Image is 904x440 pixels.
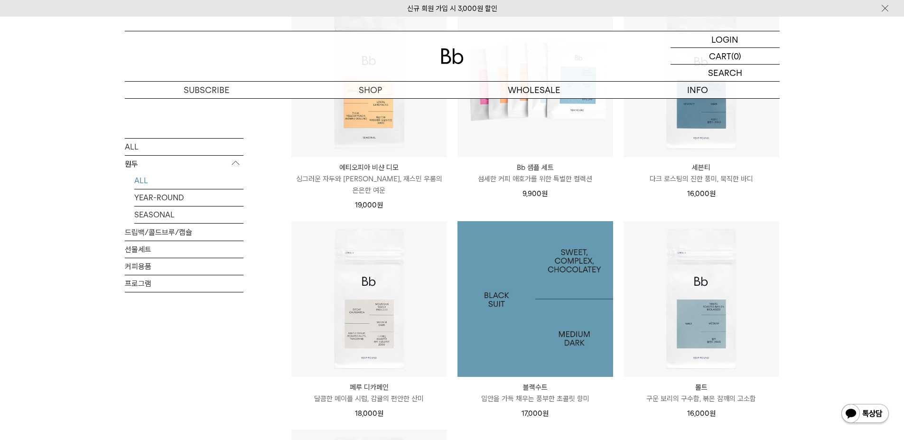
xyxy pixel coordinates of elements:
p: 섬세한 커피 애호가를 위한 특별한 컬렉션 [457,173,613,185]
a: ALL [125,138,243,155]
p: 몰트 [624,382,779,393]
span: 18,000 [355,409,383,418]
img: 몰트 [624,221,779,377]
a: SHOP [289,82,452,98]
p: 다크 로스팅의 진한 풍미, 묵직한 바디 [624,173,779,185]
a: SEASONAL [134,206,243,223]
span: 16,000 [687,409,716,418]
span: 17,000 [522,409,549,418]
img: 로고 [441,48,464,64]
p: 블랙수트 [457,382,613,393]
p: CART [709,48,731,64]
a: 세븐티 다크 로스팅의 진한 풍미, 묵직한 바디 [624,162,779,185]
img: 1000000031_add2_036.jpg [457,221,613,377]
p: INFO [616,82,780,98]
a: 프로그램 [125,275,243,291]
a: 페루 디카페인 달콤한 메이플 시럽, 감귤의 편안한 산미 [291,382,447,404]
p: 구운 보리의 구수함, 볶은 참깨의 고소함 [624,393,779,404]
p: WHOLESALE [452,82,616,98]
span: 16,000 [687,189,716,198]
a: 신규 회원 가입 시 3,000원 할인 [407,4,497,13]
a: 블랙수트 입안을 가득 채우는 풍부한 초콜릿 향미 [457,382,613,404]
p: LOGIN [711,31,738,47]
p: 페루 디카페인 [291,382,447,393]
p: SEARCH [708,65,742,81]
a: SUBSCRIBE [125,82,289,98]
p: 원두 [125,155,243,172]
p: 싱그러운 자두와 [PERSON_NAME], 재스민 우롱의 은은한 여운 [291,173,447,196]
span: 원 [709,409,716,418]
a: 커피용품 [125,258,243,274]
span: 원 [542,409,549,418]
img: 카카오톡 채널 1:1 채팅 버튼 [840,403,890,426]
p: Bb 샘플 세트 [457,162,613,173]
span: 원 [377,201,383,209]
span: 9,900 [522,189,548,198]
a: 선물세트 [125,241,243,257]
span: 원 [709,189,716,198]
a: 블랙수트 [457,221,613,377]
p: 에티오피아 비샨 디모 [291,162,447,173]
a: LOGIN [671,31,780,48]
p: 달콤한 메이플 시럽, 감귤의 편안한 산미 [291,393,447,404]
p: 입안을 가득 채우는 풍부한 초콜릿 향미 [457,393,613,404]
span: 원 [377,409,383,418]
a: CART (0) [671,48,780,65]
span: 19,000 [355,201,383,209]
a: ALL [134,172,243,188]
a: 몰트 구운 보리의 구수함, 볶은 참깨의 고소함 [624,382,779,404]
a: YEAR-ROUND [134,189,243,206]
a: 드립백/콜드브루/캡슐 [125,224,243,240]
p: 세븐티 [624,162,779,173]
img: 페루 디카페인 [291,221,447,377]
p: (0) [731,48,741,64]
a: Bb 샘플 세트 섬세한 커피 애호가를 위한 특별한 컬렉션 [457,162,613,185]
span: 원 [541,189,548,198]
a: 에티오피아 비샨 디모 싱그러운 자두와 [PERSON_NAME], 재스민 우롱의 은은한 여운 [291,162,447,196]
